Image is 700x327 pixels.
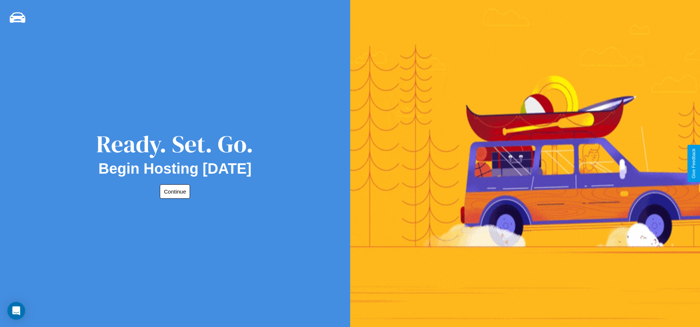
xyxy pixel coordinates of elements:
h2: Begin Hosting [DATE] [99,160,252,177]
div: Ready. Set. Go. [96,128,254,160]
button: Continue [160,184,190,199]
div: Give Feedback [691,149,696,178]
div: Open Intercom Messenger [7,302,25,320]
